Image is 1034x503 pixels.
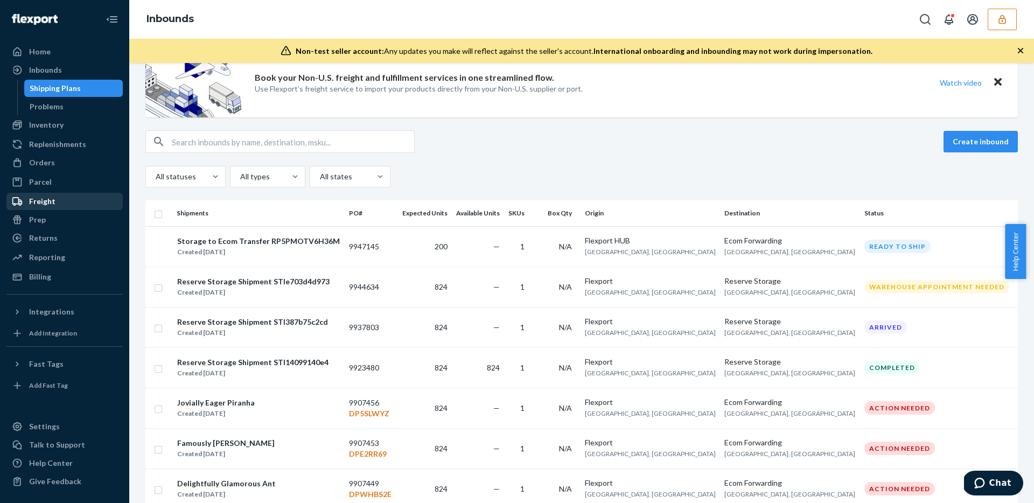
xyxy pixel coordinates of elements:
div: Flexport [585,437,716,448]
span: — [493,444,500,453]
div: Talk to Support [29,439,85,450]
span: 824 [435,363,448,372]
div: Action Needed [864,442,935,455]
span: [GEOGRAPHIC_DATA], [GEOGRAPHIC_DATA] [724,248,855,256]
th: Shipments [172,200,345,226]
div: Created [DATE] [177,287,330,298]
span: [GEOGRAPHIC_DATA], [GEOGRAPHIC_DATA] [585,288,716,296]
th: PO# [345,200,397,226]
span: — [493,484,500,493]
span: — [493,282,500,291]
th: Destination [720,200,860,226]
a: Settings [6,418,123,435]
span: 1 [520,484,525,493]
span: [GEOGRAPHIC_DATA], [GEOGRAPHIC_DATA] [724,409,855,417]
span: [GEOGRAPHIC_DATA], [GEOGRAPHIC_DATA] [585,369,716,377]
div: Integrations [29,306,74,317]
div: Reserve Storage Shipment STIe703d4d973 [177,276,330,287]
input: Search inbounds by name, destination, msku... [172,131,414,152]
div: Famously [PERSON_NAME] [177,438,275,449]
span: N/A [559,484,572,493]
td: 9944634 [345,267,397,307]
a: Inbounds [146,13,194,25]
a: Inbounds [6,61,123,79]
td: 9907456 [345,388,397,428]
p: Book your Non-U.S. freight and fulfillment services in one streamlined flow. [255,72,554,84]
button: Fast Tags [6,355,123,373]
th: Box Qty [533,200,581,226]
span: 1 [520,282,525,291]
a: Freight [6,193,123,210]
iframe: Opens a widget where you can chat to one of our agents [964,471,1023,498]
button: Close Navigation [101,9,123,30]
div: Arrived [864,320,907,334]
div: Created [DATE] [177,449,275,459]
div: Ecom Forwarding [724,397,855,408]
span: 1 [520,403,525,413]
div: Reserve Storage Shipment STI14099140e4 [177,357,329,368]
span: 824 [435,484,448,493]
div: Add Fast Tag [29,381,68,390]
div: Fast Tags [29,359,64,369]
span: [GEOGRAPHIC_DATA], [GEOGRAPHIC_DATA] [585,409,716,417]
th: SKUs [504,200,533,226]
div: Completed [864,361,920,374]
span: [GEOGRAPHIC_DATA], [GEOGRAPHIC_DATA] [724,369,855,377]
img: Flexport logo [12,14,58,25]
span: N/A [559,444,572,453]
div: Warehouse Appointment Needed [864,280,1009,294]
span: [GEOGRAPHIC_DATA], [GEOGRAPHIC_DATA] [585,450,716,458]
div: Help Center [29,458,73,469]
div: Give Feedback [29,476,81,487]
a: Help Center [6,455,123,472]
div: Replenishments [29,139,86,150]
span: [GEOGRAPHIC_DATA], [GEOGRAPHIC_DATA] [585,329,716,337]
div: Reporting [29,252,65,263]
input: All states [319,171,320,182]
div: Add Integration [29,329,77,338]
p: DPE2RR69 [349,449,393,459]
th: Available Units [452,200,504,226]
a: Parcel [6,173,123,191]
div: Problems [30,101,64,112]
div: Ecom Forwarding [724,478,855,488]
div: Reserve Storage [724,276,855,287]
a: Add Fast Tag [6,377,123,394]
a: Add Integration [6,325,123,342]
button: Give Feedback [6,473,123,490]
a: Problems [24,98,123,115]
div: Flexport [585,316,716,327]
span: N/A [559,363,572,372]
ol: breadcrumbs [138,4,202,35]
div: Settings [29,421,60,432]
div: Created [DATE] [177,489,276,500]
div: Reserve Storage [724,316,855,327]
div: Ecom Forwarding [724,437,855,448]
div: Flexport [585,478,716,488]
div: Reserve Storage Shipment STI387b75c2cd [177,317,328,327]
span: Non-test seller account: [296,46,384,55]
div: Jovially Eager Piranha [177,397,255,408]
button: Help Center [1005,224,1026,279]
span: 824 [487,363,500,372]
span: 824 [435,323,448,332]
span: — [493,403,500,413]
span: [GEOGRAPHIC_DATA], [GEOGRAPHIC_DATA] [724,288,855,296]
div: Home [29,46,51,57]
div: Ecom Forwarding [724,235,855,246]
div: Created [DATE] [177,408,255,419]
span: [GEOGRAPHIC_DATA], [GEOGRAPHIC_DATA] [585,490,716,498]
span: [GEOGRAPHIC_DATA], [GEOGRAPHIC_DATA] [724,329,855,337]
div: Prep [29,214,46,225]
div: Returns [29,233,58,243]
a: Shipping Plans [24,80,123,97]
div: Created [DATE] [177,247,340,257]
td: 9937803 [345,307,397,347]
span: N/A [559,282,572,291]
span: N/A [559,242,572,251]
a: Billing [6,268,123,285]
a: Prep [6,211,123,228]
th: Status [860,200,1018,226]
